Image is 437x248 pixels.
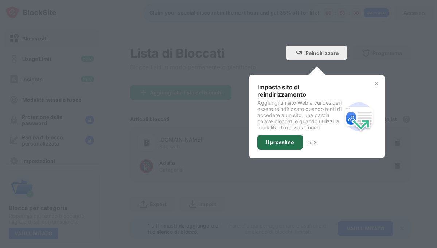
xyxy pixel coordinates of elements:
img: x-button.svg [374,81,379,86]
div: Il prossimo [266,139,294,145]
div: Reindirizzare [305,50,339,56]
img: redirect.svg [342,99,376,134]
div: 2 of 3 [307,140,316,145]
div: Imposta sito di reindirizzamento [257,84,342,98]
div: Aggiungi un sito Web a cui desideri essere reindirizzato quando tenti di accedere a un sito, una ... [257,100,342,131]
